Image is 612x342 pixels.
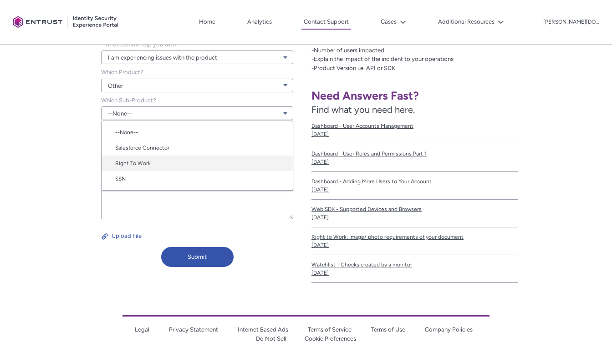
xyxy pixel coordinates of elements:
a: Right to Work: Image/ photo requirements of your document[DATE] [311,227,518,255]
a: Analytics, opens in new tab [245,15,274,29]
a: Watchlist - Checks created by a monitor[DATE] [311,255,518,283]
lightning-formatted-date-time: [DATE] [311,242,329,248]
span: Find what you need here. [311,104,415,115]
a: Right To Work [102,156,293,171]
lightning-formatted-date-time: [DATE] [311,131,329,137]
a: --None-- [101,106,293,120]
a: --None-- [102,125,293,140]
a: Salesforce Connector [102,140,293,156]
span: Right to Work: Image/ photo requirements of your document [311,233,518,241]
a: Cookie Preferences [305,335,356,342]
button: Upload File [101,229,142,243]
span: Dashboard - User Roles and Permissions Part 1 [311,150,518,158]
lightning-formatted-date-time: [DATE] [311,270,329,276]
a: Legal [135,326,149,333]
lightning-formatted-date-time: [DATE] [311,186,329,193]
h1: Need Answers Fast? [311,89,518,103]
a: SSN [102,171,293,186]
a: Company Policies [425,326,473,333]
a: Privacy Statement [169,326,218,333]
button: User Profile anthony.love [543,17,603,26]
a: Home [197,15,218,29]
button: Cases [378,15,408,29]
textarea: required [101,190,293,219]
a: I am experiencing issues with the product [101,50,293,64]
span: Watchlist - Checks created by a monitor [311,261,518,269]
a: Internet Based Ads [238,326,288,333]
a: Web SDK - Supported Devices and Browsers[DATE] [311,200,518,227]
button: Additional Resources [436,15,506,29]
span: Dashboard - User Accounts Management [311,122,518,130]
p: [PERSON_NAME][DOMAIN_NAME] [543,19,602,25]
a: Dashboard - Adding More Users to Your Account[DATE] [311,172,518,200]
span: Which Sub-Product? [101,97,156,104]
p: -Error message -Number of users impacted -Explain the impact of the incident to your operations -... [311,37,607,72]
a: Terms of Use [371,326,405,333]
a: Other [101,79,293,92]
a: Do Not Sell [256,335,286,342]
a: Dashboard - User Accounts Management[DATE] [311,116,518,144]
span: Dashboard - Adding More Users to Your Account [311,177,518,186]
a: Terms of Service [308,326,352,333]
a: Dashboard - User Roles and Permissions Part 1[DATE] [311,144,518,172]
lightning-formatted-date-time: [DATE] [311,214,329,221]
span: What can we help you with? [105,41,179,48]
span: Web SDK - Supported Devices and Browsers [311,205,518,213]
a: Contact Support [301,15,351,30]
button: Submit [161,247,234,267]
span: Which Product? [101,69,143,75]
lightning-formatted-date-time: [DATE] [311,159,329,165]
